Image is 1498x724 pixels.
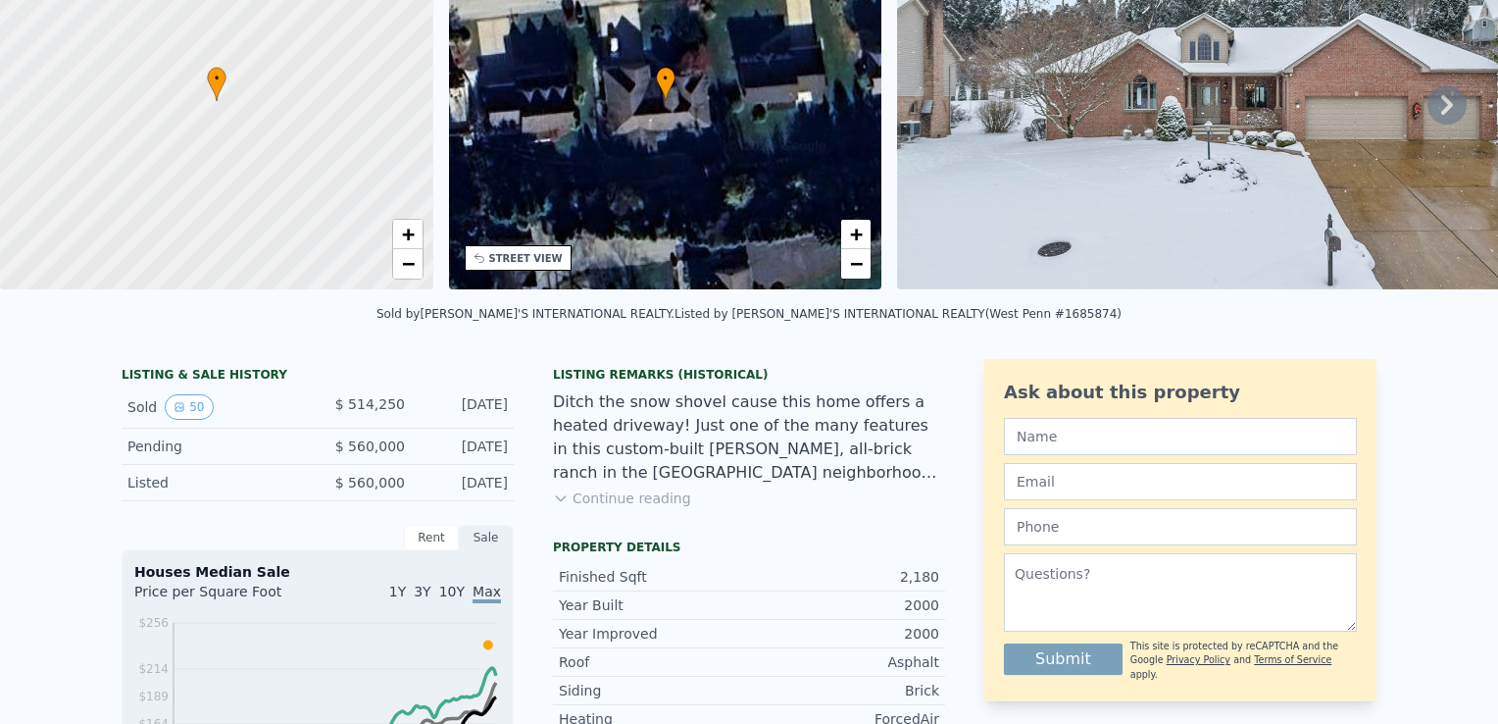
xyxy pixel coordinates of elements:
div: [DATE] [421,473,508,492]
button: Submit [1004,644,1123,675]
a: Terms of Service [1254,654,1331,665]
div: Ask about this property [1004,379,1357,406]
div: • [207,67,226,101]
div: Houses Median Sale [134,562,501,582]
div: Price per Square Foot [134,582,318,613]
span: Max [473,584,501,603]
span: 10Y [439,584,465,599]
div: [DATE] [421,394,508,420]
span: • [207,70,226,87]
span: • [656,70,675,87]
button: View historical data [165,394,213,420]
div: • [656,67,675,101]
span: $ 560,000 [335,439,405,454]
a: Zoom in [841,220,871,249]
a: Privacy Policy [1167,654,1230,665]
div: Sold by [PERSON_NAME]'S INTERNATIONAL REALTY . [376,307,674,321]
div: 2000 [749,624,939,644]
button: Continue reading [553,489,691,508]
span: − [401,251,414,276]
div: Listing Remarks (Historical) [553,367,945,383]
a: Zoom out [841,249,871,279]
div: Sale [459,525,514,550]
div: Year Improved [559,624,749,644]
a: Zoom in [393,220,423,249]
tspan: $214 [138,662,169,676]
input: Name [1004,418,1357,455]
span: 1Y [389,584,406,599]
div: Year Built [559,595,749,615]
div: 2,180 [749,567,939,587]
div: Siding [559,681,749,700]
div: Sold [127,394,302,420]
input: Email [1004,463,1357,500]
span: $ 514,250 [335,396,405,412]
div: Asphalt [749,652,939,672]
span: + [850,222,863,246]
div: 2000 [749,595,939,615]
tspan: $189 [138,690,169,703]
div: Property details [553,540,945,555]
div: Brick [749,681,939,700]
span: $ 560,000 [335,475,405,491]
div: STREET VIEW [489,251,563,266]
div: This site is protected by reCAPTCHA and the Google and apply. [1130,640,1357,682]
tspan: $256 [138,616,169,630]
div: Listed [127,473,302,492]
div: Rent [404,525,459,550]
div: Ditch the snow shovel cause this home offers a heated driveway! Just one of the many features in ... [553,390,945,485]
div: [DATE] [421,437,508,456]
div: Finished Sqft [559,567,749,587]
div: Pending [127,437,302,456]
input: Phone [1004,508,1357,545]
a: Zoom out [393,249,423,279]
div: LISTING & SALE HISTORY [122,367,514,387]
span: + [401,222,414,246]
div: Listed by [PERSON_NAME]'S INTERNATIONAL REALTY (West Penn #1685874) [674,307,1122,321]
span: − [850,251,863,276]
span: 3Y [414,584,430,599]
div: Roof [559,652,749,672]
